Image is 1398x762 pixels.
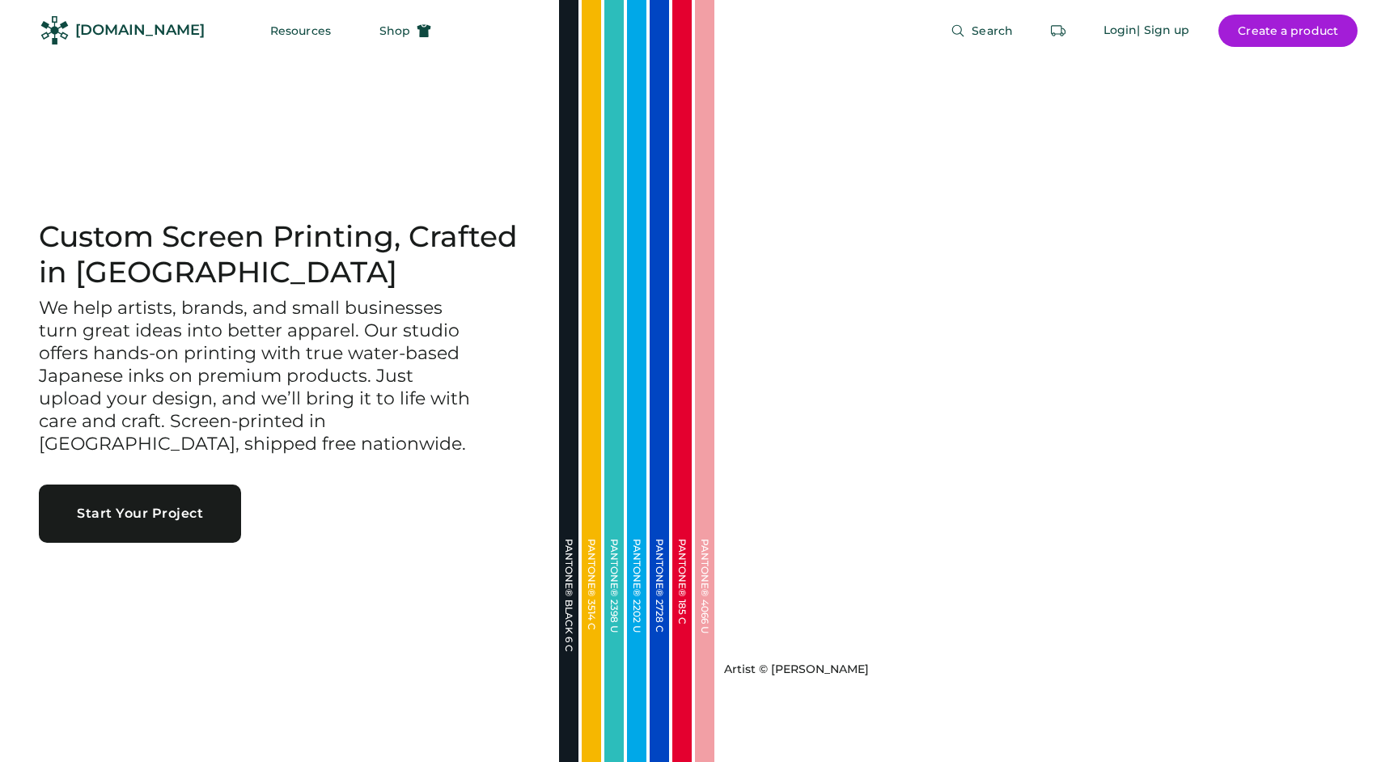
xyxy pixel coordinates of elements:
[1104,23,1137,39] div: Login
[655,539,664,701] div: PANTONE® 2728 C
[360,15,451,47] button: Shop
[1042,15,1074,47] button: Retrieve an order
[40,16,69,44] img: Rendered Logo - Screens
[587,539,596,701] div: PANTONE® 3514 C
[718,655,869,678] a: Artist © [PERSON_NAME]
[75,20,205,40] div: [DOMAIN_NAME]
[564,539,574,701] div: PANTONE® BLACK 6 C
[379,25,410,36] span: Shop
[677,539,687,701] div: PANTONE® 185 C
[39,297,476,455] h3: We help artists, brands, and small businesses turn great ideas into better apparel. Our studio of...
[1137,23,1189,39] div: | Sign up
[251,15,350,47] button: Resources
[632,539,642,701] div: PANTONE® 2202 U
[1218,15,1358,47] button: Create a product
[39,219,520,290] h1: Custom Screen Printing, Crafted in [GEOGRAPHIC_DATA]
[931,15,1032,47] button: Search
[700,539,710,701] div: PANTONE® 4066 U
[609,539,619,701] div: PANTONE® 2398 U
[972,25,1013,36] span: Search
[724,662,869,678] div: Artist © [PERSON_NAME]
[39,485,241,543] button: Start Your Project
